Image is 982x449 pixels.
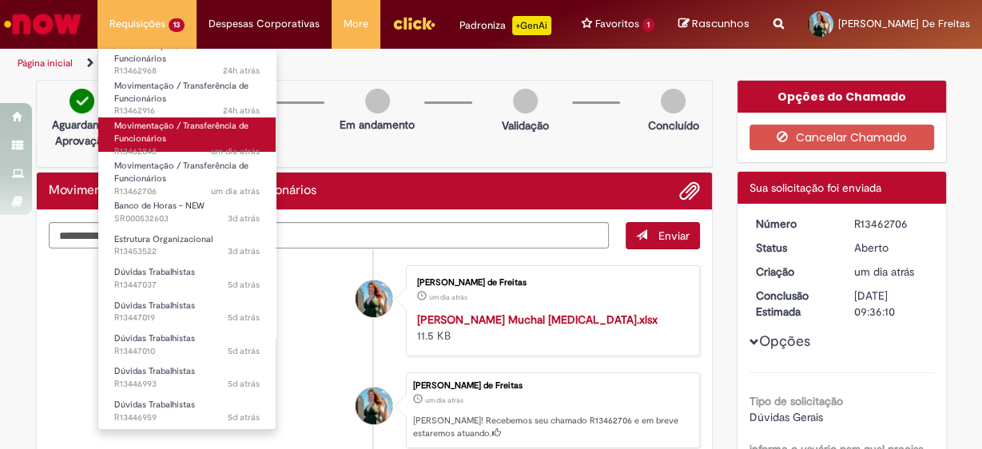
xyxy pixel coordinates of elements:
time: 29/08/2025 14:36:05 [854,264,914,279]
p: [PERSON_NAME]! Recebemos seu chamado R13462706 e em breve estaremos atuando. [413,415,691,439]
span: Requisições [109,16,165,32]
span: 5d atrás [228,312,260,324]
dt: Criação [744,264,842,280]
span: um dia atrás [425,395,463,405]
span: Movimentação / Transferência de Funcionários [114,40,248,65]
ul: Requisições [97,48,276,430]
div: R13462706 [854,216,928,232]
span: Dúvidas Trabalhistas [114,332,195,344]
p: Em andamento [340,117,415,133]
span: Dúvidas Trabalhistas [114,365,195,377]
dt: Conclusão Estimada [744,288,842,320]
p: Aguardando Aprovação [43,117,121,149]
p: Validação [502,117,549,133]
ul: Trilhas de página [12,49,642,78]
time: 29/08/2025 14:36:05 [425,395,463,405]
p: +GenAi [512,16,551,35]
time: 26/08/2025 09:29:40 [228,378,260,390]
time: 29/08/2025 14:35:59 [429,292,467,302]
div: 29/08/2025 14:36:05 [854,264,928,280]
div: [PERSON_NAME] de Freitas [417,278,683,288]
a: Aberto R13462916 : Movimentação / Transferência de Funcionários [98,77,276,112]
span: Movimentação / Transferência de Funcionários [114,120,248,145]
span: Dúvidas Trabalhistas [114,300,195,312]
span: um dia atrás [429,292,467,302]
button: Cancelar Chamado [749,125,934,150]
span: 1 [642,18,654,32]
span: R13447019 [114,312,260,324]
img: click_logo_yellow_360x200.png [392,11,435,35]
img: ServiceNow [2,8,84,40]
span: um dia atrás [211,185,260,197]
span: 24h atrás [223,65,260,77]
span: R13462848 [114,145,260,158]
span: um dia atrás [854,264,914,279]
a: Aberto SR000532603 : Banco de Horas - NEW [98,197,276,227]
img: img-circle-grey.png [661,89,686,113]
span: Estrutura Organizacional [114,233,213,245]
textarea: Digite sua mensagem aqui... [49,222,610,248]
a: Aberto R13462706 : Movimentação / Transferência de Funcionários [98,157,276,192]
time: 29/08/2025 15:19:32 [223,65,260,77]
a: [PERSON_NAME] Muchal [MEDICAL_DATA].xlsx [417,312,658,327]
span: Rascunhos [692,16,749,31]
time: 29/08/2025 15:10:47 [223,105,260,117]
span: 5d atrás [228,411,260,423]
p: Concluído [647,117,698,133]
span: Movimentação / Transferência de Funcionários [114,160,248,185]
time: 26/08/2025 09:32:34 [228,345,260,357]
div: [DATE] 09:36:10 [854,288,928,320]
span: Dúvidas Trabalhistas [114,399,195,411]
a: Aberto R13462848 : Movimentação / Transferência de Funcionários [98,117,276,152]
span: R13446959 [114,411,260,424]
span: Dúvidas Trabalhistas [114,266,195,278]
span: 3d atrás [228,213,260,224]
span: Enviar [658,228,690,243]
time: 29/08/2025 14:36:06 [211,185,260,197]
div: Jessica Nadolni de Freitas [356,280,392,317]
span: [PERSON_NAME] De Freitas [838,17,970,30]
span: 5d atrás [228,378,260,390]
a: Aberto R13447037 : Dúvidas Trabalhistas [98,264,276,293]
a: Aberto R13447019 : Dúvidas Trabalhistas [98,297,276,327]
div: Padroniza [459,16,551,35]
span: Sua solicitação foi enviada [749,181,881,195]
span: R13453522 [114,245,260,258]
span: More [344,16,368,32]
dt: Número [744,216,842,232]
span: 24h atrás [223,105,260,117]
span: 5d atrás [228,345,260,357]
span: R13447010 [114,345,260,358]
span: Despesas Corporativas [209,16,320,32]
a: Aberto R13446959 : Dúvidas Trabalhistas [98,396,276,426]
a: Rascunhos [678,17,749,32]
span: R13447037 [114,279,260,292]
div: Jessica Nadolni de Freitas [356,387,392,424]
div: Aberto [854,240,928,256]
a: Aberto R13453522 : Estrutura Organizacional [98,231,276,260]
span: 13 [169,18,185,32]
span: R13462706 [114,185,260,198]
span: Favoritos [595,16,639,32]
h2: Movimentação / Transferência de Funcionários Histórico de tíquete [49,184,316,198]
span: Banco de Horas - NEW [114,200,205,212]
span: 5d atrás [228,279,260,291]
img: img-circle-grey.png [365,89,390,113]
div: 11.5 KB [417,312,683,344]
a: Aberto R13446993 : Dúvidas Trabalhistas [98,363,276,392]
span: R13446993 [114,378,260,391]
b: Tipo de solicitação [749,394,843,408]
span: R13462968 [114,65,260,77]
button: Adicionar anexos [679,181,700,201]
div: [PERSON_NAME] de Freitas [413,381,691,391]
span: um dia atrás [211,145,260,157]
a: Aberto R13462968 : Movimentação / Transferência de Funcionários [98,38,276,72]
img: check-circle-green.png [70,89,94,113]
time: 26/08/2025 09:34:23 [228,312,260,324]
time: 26/08/2025 09:36:35 [228,279,260,291]
button: Enviar [626,222,700,249]
span: SR000532603 [114,213,260,225]
time: 26/08/2025 09:23:04 [228,411,260,423]
img: img-circle-grey.png [513,89,538,113]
